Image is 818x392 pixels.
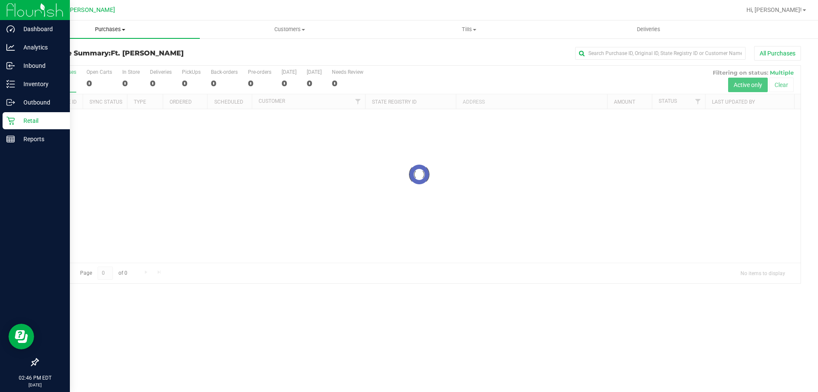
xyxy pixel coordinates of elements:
[15,42,66,52] p: Analytics
[754,46,801,61] button: All Purchases
[575,47,746,60] input: Search Purchase ID, Original ID, State Registry ID or Customer Name...
[559,20,738,38] a: Deliveries
[4,374,66,382] p: 02:46 PM EDT
[625,26,672,33] span: Deliveries
[746,6,802,13] span: Hi, [PERSON_NAME]!
[380,26,558,33] span: Tills
[15,24,66,34] p: Dashboard
[200,20,379,38] a: Customers
[15,116,66,126] p: Retail
[6,61,15,70] inline-svg: Inbound
[15,61,66,71] p: Inbound
[6,98,15,107] inline-svg: Outbound
[111,49,184,57] span: Ft. [PERSON_NAME]
[6,80,15,88] inline-svg: Inventory
[6,25,15,33] inline-svg: Dashboard
[9,324,34,349] iframe: Resource center
[6,135,15,143] inline-svg: Reports
[15,134,66,144] p: Reports
[200,26,379,33] span: Customers
[15,79,66,89] p: Inventory
[20,20,200,38] a: Purchases
[379,20,559,38] a: Tills
[6,116,15,125] inline-svg: Retail
[6,43,15,52] inline-svg: Analytics
[20,26,200,33] span: Purchases
[37,49,292,57] h3: Purchase Summary:
[59,6,115,14] span: Ft. [PERSON_NAME]
[15,97,66,107] p: Outbound
[4,382,66,388] p: [DATE]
